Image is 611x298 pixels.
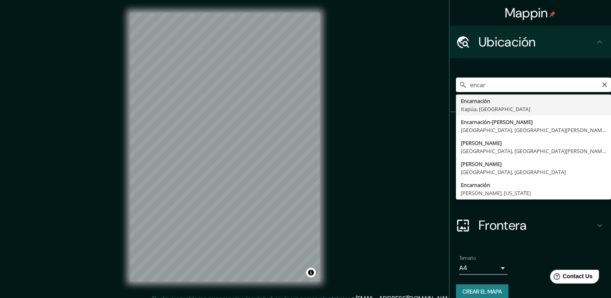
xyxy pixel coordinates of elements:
div: Estilo [449,145,611,177]
font: Mappin [505,4,548,21]
img: pin-icon.png [549,11,556,17]
h4: Frontera [479,217,595,233]
div: [GEOGRAPHIC_DATA], [GEOGRAPHIC_DATA][PERSON_NAME], [GEOGRAPHIC_DATA] [461,126,606,134]
div: Frontera [449,209,611,241]
div: Encarnación [461,97,606,105]
font: Crear el mapa [462,287,502,297]
h4: Diseño [479,185,595,201]
div: [PERSON_NAME] [461,139,606,147]
iframe: Help widget launcher [539,267,602,289]
div: [PERSON_NAME], [US_STATE] [461,189,606,197]
button: Alternar atribución [306,268,316,277]
div: Itapúa, [GEOGRAPHIC_DATA] [461,105,606,113]
div: A4 [459,262,508,275]
input: Elige tu ciudad o área [456,78,611,92]
div: [PERSON_NAME] [461,160,606,168]
div: Ubicación [449,26,611,58]
div: Encarnación-[PERSON_NAME] [461,118,606,126]
div: Encarnación [461,181,606,189]
button: Claro [601,80,608,88]
div: Pines [449,112,611,145]
label: Tamaño [459,255,476,262]
canvas: Mapa [130,13,320,281]
div: Diseño [449,177,611,209]
div: [GEOGRAPHIC_DATA], [GEOGRAPHIC_DATA][PERSON_NAME], [GEOGRAPHIC_DATA] [461,147,606,155]
div: [GEOGRAPHIC_DATA], [GEOGRAPHIC_DATA] [461,168,606,176]
h4: Ubicación [479,34,595,50]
